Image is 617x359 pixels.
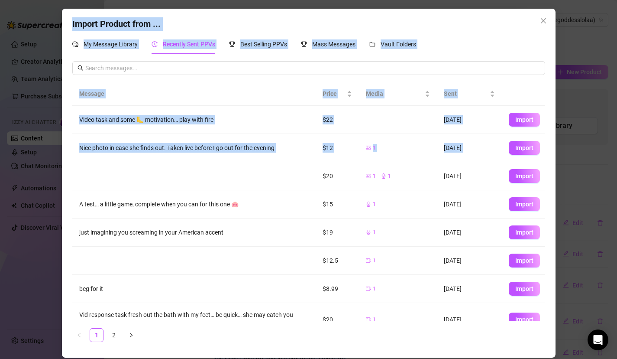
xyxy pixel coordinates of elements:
[437,303,502,336] td: [DATE]
[515,229,533,236] span: Import
[509,225,540,239] button: Import
[444,89,488,98] span: Sent
[366,145,371,150] span: picture
[72,328,86,342] button: left
[301,41,307,47] span: trophy
[437,134,502,162] td: [DATE]
[509,197,540,211] button: Import
[366,258,371,263] span: video-camera
[316,82,359,106] th: Price
[536,14,550,28] button: Close
[373,172,376,180] span: 1
[366,286,371,291] span: video-camera
[515,144,533,151] span: Import
[437,219,502,247] td: [DATE]
[79,284,309,294] div: beg for it
[84,41,138,48] span: My Message Library
[509,113,540,127] button: Import
[78,65,84,71] span: search
[437,190,502,219] td: [DATE]
[312,41,355,48] span: Mass Messages
[515,201,533,208] span: Import
[509,169,540,183] button: Import
[316,134,359,162] td: $12
[437,247,502,275] td: [DATE]
[79,228,309,237] div: just imagining you screaming in your American accent
[72,82,316,106] th: Message
[588,330,608,350] div: Open Intercom Messenger
[316,106,359,134] td: $22
[515,316,533,323] span: Import
[359,82,437,106] th: Media
[509,282,540,296] button: Import
[316,162,359,190] td: $20
[388,172,391,180] span: 1
[79,115,309,124] div: Video task and some 🦶 motivation… play with fire
[373,228,376,237] span: 1
[129,333,134,338] span: right
[229,41,235,47] span: trophy
[515,116,533,123] span: Import
[366,173,371,179] span: picture
[437,162,502,190] td: [DATE]
[509,254,540,268] button: Import
[366,317,371,322] span: video-camera
[85,63,540,73] input: Search messages...
[77,333,82,338] span: left
[515,173,533,179] span: Import
[373,144,376,152] span: 1
[79,310,309,329] div: Vid response task fresh out the bath with my feet… be quick… she may catch you being a little slu...
[366,202,371,207] span: audio
[381,41,416,48] span: Vault Folders
[107,328,121,342] li: 2
[316,219,359,247] td: $19
[316,303,359,336] td: $20
[509,141,540,155] button: Import
[316,247,359,275] td: $12.5
[437,106,502,134] td: [DATE]
[124,328,138,342] button: right
[437,275,502,303] td: [DATE]
[437,82,502,106] th: Sent
[124,328,138,342] li: Next Page
[373,316,376,324] span: 1
[536,17,550,24] span: Close
[366,89,423,98] span: Media
[373,200,376,209] span: 1
[316,275,359,303] td: $8.99
[515,257,533,264] span: Import
[79,199,309,209] div: A test… a little game, complete when you can for this one 🐽
[509,313,540,326] button: Import
[163,41,215,48] span: Recently Sent PPVs
[540,17,547,24] span: close
[152,41,158,47] span: history
[373,285,376,293] span: 1
[366,230,371,235] span: audio
[323,89,345,98] span: Price
[72,328,86,342] li: Previous Page
[90,329,103,342] a: 1
[373,257,376,265] span: 1
[72,41,78,47] span: comment
[79,143,309,153] div: Nice photo in case she finds out. Taken live before I go out for the evening
[240,41,287,48] span: Best Selling PPVs
[316,190,359,219] td: $15
[107,329,120,342] a: 2
[381,173,386,179] span: audio
[515,285,533,292] span: Import
[72,19,161,29] span: Import Product from ...
[90,328,103,342] li: 1
[369,41,375,47] span: folder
